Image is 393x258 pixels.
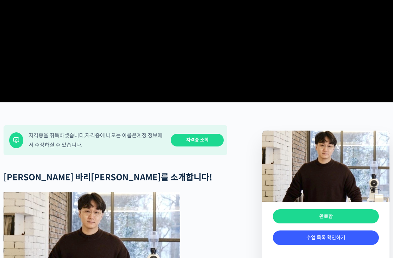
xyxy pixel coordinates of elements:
a: 자격증 조회 [171,134,224,147]
div: 완료함 [273,209,379,224]
a: 홈 [2,199,47,217]
span: 대화 [65,210,73,216]
a: 대화 [47,199,91,217]
span: 홈 [22,210,27,216]
div: 자격증을 취득하셨습니다. 자격증에 나오는 이름은 에서 수정하실 수 있습니다. [29,131,166,150]
a: 설정 [91,199,136,217]
strong: [PERSON_NAME] 바리[PERSON_NAME]를 소개합니다! [4,172,212,183]
a: 계정 정보 [137,132,158,139]
a: 수업 목록 확인하기 [273,230,379,245]
span: 설정 [109,210,118,216]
